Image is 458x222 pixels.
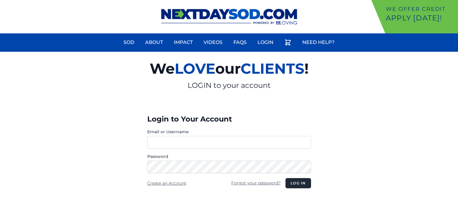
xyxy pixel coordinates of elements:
p: LOGIN to your account [80,81,379,90]
a: Sod [120,35,138,50]
p: Apply [DATE]! [386,13,456,23]
span: LOVE [175,60,215,77]
a: Login [254,35,277,50]
span: CLIENTS [241,60,304,77]
a: Create an Account [147,180,186,186]
h3: Login to Your Account [147,114,311,124]
button: Log in [285,178,311,188]
a: Forgot your password? [231,180,281,186]
a: FAQs [230,35,250,50]
p: We offer Credit [386,5,456,13]
a: About [142,35,167,50]
h2: We our ! [80,57,379,81]
label: Password [147,153,311,159]
a: Need Help? [299,35,338,50]
label: Email or Username [147,129,311,135]
a: Videos [200,35,226,50]
a: Impact [170,35,196,50]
